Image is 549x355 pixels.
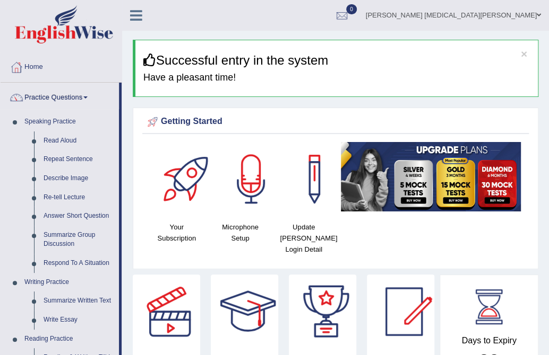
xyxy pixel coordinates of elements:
a: Practice Questions [1,83,119,109]
h4: Days to Expiry [452,336,526,345]
a: Speaking Practice [20,112,119,131]
img: small5.jpg [341,142,521,211]
h4: Microphone Setup [214,221,267,244]
a: Home [1,52,122,79]
h4: Update [PERSON_NAME] Login Detail [277,221,330,255]
a: Respond To A Situation [39,254,119,273]
a: Repeat Sentence [39,150,119,169]
div: Getting Started [145,114,526,130]
a: Write Essay [39,310,119,330]
a: Describe Image [39,169,119,188]
h4: Have a pleasant time! [143,73,530,83]
a: Summarize Group Discussion [39,226,119,254]
a: Writing Practice [20,273,119,292]
a: Reading Practice [20,330,119,349]
h3: Successful entry in the system [143,54,530,67]
button: × [521,48,527,59]
h4: Your Subscription [150,221,203,244]
a: Answer Short Question [39,207,119,226]
a: Read Aloud [39,131,119,150]
span: 0 [346,4,357,14]
a: Summarize Written Text [39,291,119,310]
a: Re-tell Lecture [39,188,119,207]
